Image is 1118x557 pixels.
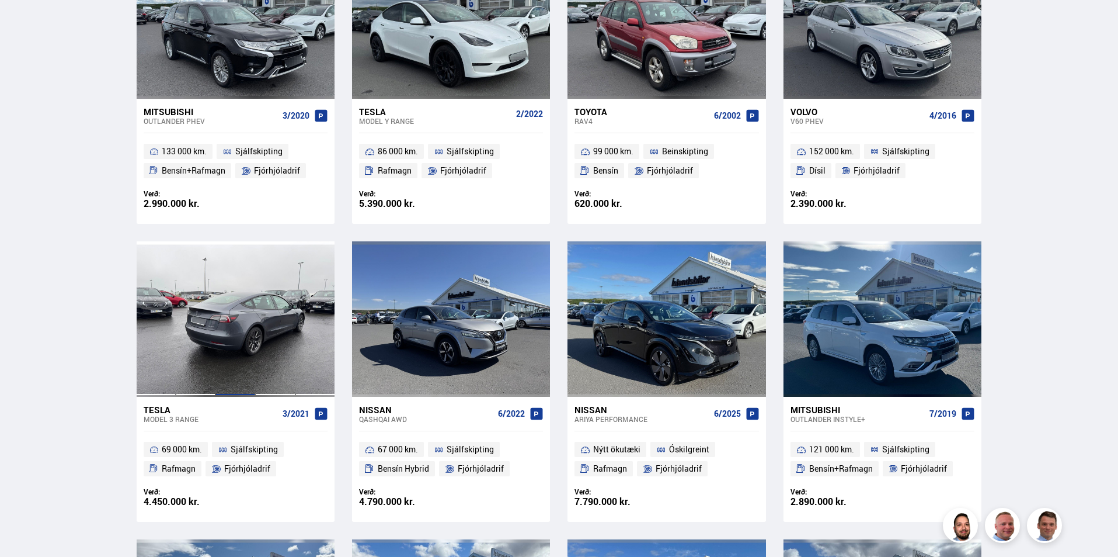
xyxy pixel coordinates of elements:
a: Nissan Qashqai AWD 6/2022 67 000 km. Sjálfskipting Bensín Hybrid Fjórhjóladrif Verð: 4.790.000 kr. [352,397,550,522]
img: FbJEzSuNWCJXmdc-.webp [1029,510,1064,545]
span: 2/2022 [516,109,543,119]
span: 6/2025 [714,409,741,418]
div: 2.390.000 kr. [790,199,883,209]
a: Tesla Model 3 RANGE 3/2021 69 000 km. Sjálfskipting Rafmagn Fjórhjóladrif Verð: 4.450.000 kr. [137,397,335,522]
span: Fjórhjóladrif [656,462,702,476]
div: Outlander INSTYLE+ [790,415,925,423]
span: Sjálfskipting [231,442,278,456]
span: 99 000 km. [593,144,633,158]
div: Verð: [359,189,451,198]
div: 4.790.000 kr. [359,497,451,507]
div: RAV4 [574,117,709,125]
span: 7/2019 [929,409,956,418]
div: 4.450.000 kr. [144,497,236,507]
span: Bensín+Rafmagn [162,164,225,178]
a: Mitsubishi Outlander INSTYLE+ 7/2019 121 000 km. Sjálfskipting Bensín+Rafmagn Fjórhjóladrif Verð:... [783,397,981,522]
div: 2.990.000 kr. [144,199,236,209]
span: 3/2021 [283,409,309,418]
div: Model Y RANGE [359,117,511,125]
div: Verð: [574,487,667,496]
div: 620.000 kr. [574,199,667,209]
div: 7.790.000 kr. [574,497,667,507]
a: Nissan Ariya PERFORMANCE 6/2025 Nýtt ökutæki Óskilgreint Rafmagn Fjórhjóladrif Verð: 7.790.000 kr. [567,397,765,522]
span: Sjálfskipting [882,144,929,158]
span: Bensín+Rafmagn [809,462,873,476]
span: Óskilgreint [669,442,709,456]
div: Volvo [790,106,925,117]
span: 4/2016 [929,111,956,120]
img: nhp88E3Fdnt1Opn2.png [945,510,980,545]
span: Beinskipting [662,144,708,158]
span: Fjórhjóladrif [254,164,300,178]
div: Verð: [144,487,236,496]
span: Sjálfskipting [235,144,283,158]
span: 133 000 km. [162,144,207,158]
span: Fjórhjóladrif [224,462,270,476]
span: Fjórhjóladrif [458,462,504,476]
span: Sjálfskipting [882,442,929,456]
span: 6/2002 [714,111,741,120]
span: Fjórhjóladrif [647,164,693,178]
span: Fjórhjóladrif [854,164,900,178]
div: Mitsubishi [790,404,925,415]
div: 2.890.000 kr. [790,497,883,507]
div: Verð: [359,487,451,496]
span: 152 000 km. [809,144,854,158]
span: Bensín [593,164,618,178]
div: Verð: [144,189,236,198]
div: V60 PHEV [790,117,925,125]
span: Fjórhjóladrif [440,164,486,178]
span: Rafmagn [593,462,627,476]
span: Sjálfskipting [447,442,494,456]
div: Verð: [790,189,883,198]
span: 86 000 km. [378,144,418,158]
div: Nissan [359,404,493,415]
div: Verð: [574,189,667,198]
div: Mitsubishi [144,106,278,117]
span: Sjálfskipting [447,144,494,158]
img: siFngHWaQ9KaOqBr.png [987,510,1022,545]
span: Bensín Hybrid [378,462,429,476]
div: Ariya PERFORMANCE [574,415,709,423]
button: Opna LiveChat spjallviðmót [9,5,44,40]
span: 69 000 km. [162,442,202,456]
div: Tesla [359,106,511,117]
span: 3/2020 [283,111,309,120]
span: Rafmagn [378,164,412,178]
div: Qashqai AWD [359,415,493,423]
span: 67 000 km. [378,442,418,456]
span: Rafmagn [162,462,196,476]
span: Fjórhjóladrif [901,462,947,476]
a: Toyota RAV4 6/2002 99 000 km. Beinskipting Bensín Fjórhjóladrif Verð: 620.000 kr. [567,99,765,224]
div: Toyota [574,106,709,117]
div: 5.390.000 kr. [359,199,451,209]
a: Volvo V60 PHEV 4/2016 152 000 km. Sjálfskipting Dísil Fjórhjóladrif Verð: 2.390.000 kr. [783,99,981,224]
a: Tesla Model Y RANGE 2/2022 86 000 km. Sjálfskipting Rafmagn Fjórhjóladrif Verð: 5.390.000 kr. [352,99,550,224]
div: Verð: [790,487,883,496]
div: Nissan [574,404,709,415]
div: Tesla [144,404,278,415]
div: Model 3 RANGE [144,415,278,423]
span: Nýtt ökutæki [593,442,640,456]
div: Outlander PHEV [144,117,278,125]
span: Dísil [809,164,826,178]
a: Mitsubishi Outlander PHEV 3/2020 133 000 km. Sjálfskipting Bensín+Rafmagn Fjórhjóladrif Verð: 2.9... [137,99,335,224]
span: 6/2022 [498,409,525,418]
span: 121 000 km. [809,442,854,456]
